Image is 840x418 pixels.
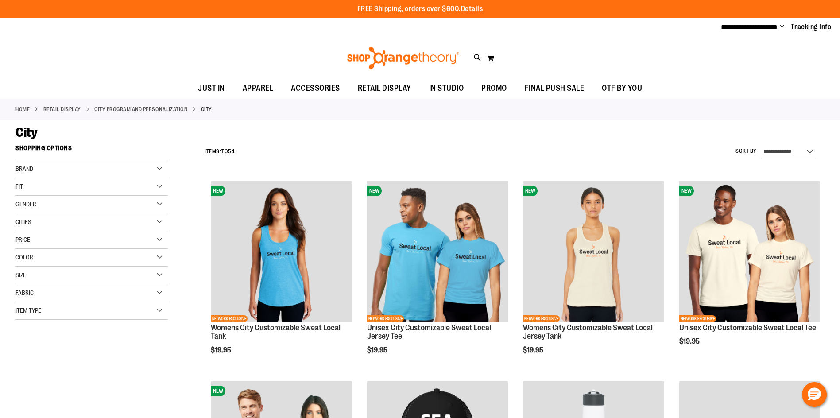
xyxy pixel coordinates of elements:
[206,177,356,377] div: product
[472,78,516,99] a: PROMO
[363,177,512,377] div: product
[15,236,30,243] span: Price
[15,289,34,296] span: Fabric
[780,23,784,31] button: Account menu
[525,78,585,98] span: FINAL PUSH SALE
[523,346,545,354] span: $19.95
[675,177,825,368] div: product
[205,145,234,159] h2: Items to
[358,78,411,98] span: RETAIL DISPLAY
[602,78,642,98] span: OTF BY YOU
[346,47,461,69] img: Shop Orangetheory
[15,183,23,190] span: Fit
[802,382,827,407] button: Hello, have a question? Let’s chat.
[15,165,33,172] span: Brand
[367,323,491,341] a: Unisex City Customizable Sweat Local Jersey Tee
[420,78,473,99] a: IN STUDIO
[15,105,30,113] a: Home
[15,218,31,225] span: Cities
[593,78,651,99] a: OTF BY YOU
[211,315,248,322] span: NETWORK EXCLUSIVE
[15,201,36,208] span: Gender
[481,78,507,98] span: PROMO
[791,22,832,32] a: Tracking Info
[234,78,283,99] a: APPAREL
[228,148,234,155] span: 54
[523,181,664,322] img: City Customizable Jersey Racerback Tank
[429,78,464,98] span: IN STUDIO
[679,323,816,332] a: Unisex City Customizable Sweat Local Tee
[15,307,41,314] span: Item Type
[735,147,757,155] label: Sort By
[282,78,349,99] a: ACCESSORIES
[15,254,33,261] span: Color
[367,346,389,354] span: $19.95
[211,323,341,341] a: Womens City Customizable Sweat Local Tank
[243,78,274,98] span: APPAREL
[367,186,382,196] span: NEW
[211,186,225,196] span: NEW
[15,140,168,160] strong: Shopping Options
[367,181,508,323] a: Unisex City Customizable Fine Jersey TeeNEWNETWORK EXCLUSIVE
[523,315,560,322] span: NETWORK EXCLUSIVE
[15,125,37,140] span: City
[679,186,694,196] span: NEW
[523,181,664,323] a: City Customizable Jersey Racerback TankNEWNETWORK EXCLUSIVE
[198,78,225,98] span: JUST IN
[211,181,352,323] a: City Customizable Perfect Racerback TankNEWNETWORK EXCLUSIVE
[679,315,716,322] span: NETWORK EXCLUSIVE
[94,105,187,113] a: CITY PROGRAM AND PERSONALIZATION
[516,78,593,99] a: FINAL PUSH SALE
[15,271,26,279] span: Size
[211,181,352,322] img: City Customizable Perfect Racerback Tank
[519,177,668,377] div: product
[679,181,820,323] a: Image of Unisex City Customizable Very Important TeeNEWNETWORK EXCLUSIVE
[523,323,653,341] a: Womens City Customizable Sweat Local Jersey Tank
[367,181,508,322] img: Unisex City Customizable Fine Jersey Tee
[461,5,483,13] a: Details
[349,78,420,98] a: RETAIL DISPLAY
[189,78,234,99] a: JUST IN
[211,346,232,354] span: $19.95
[220,148,222,155] span: 1
[367,315,404,322] span: NETWORK EXCLUSIVE
[201,105,212,113] strong: City
[291,78,340,98] span: ACCESSORIES
[679,337,701,345] span: $19.95
[211,386,225,396] span: NEW
[523,186,538,196] span: NEW
[43,105,81,113] a: RETAIL DISPLAY
[357,4,483,14] p: FREE Shipping, orders over $600.
[679,181,820,322] img: Image of Unisex City Customizable Very Important Tee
